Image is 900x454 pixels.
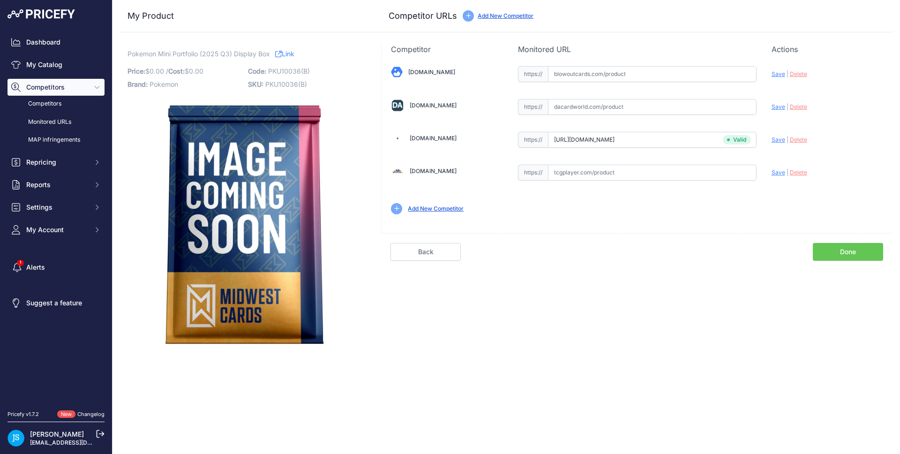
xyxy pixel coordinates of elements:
[150,67,164,75] span: 0.00
[268,67,310,75] span: PKU10036(B)
[127,48,270,60] span: Pokemon Mini Portfolio (2025 Q3) Display Box
[7,132,105,148] a: MAP infringements
[790,169,807,176] span: Delete
[478,12,533,19] a: Add New Competitor
[772,44,883,55] p: Actions
[26,225,88,235] span: My Account
[168,67,185,75] span: Cost:
[772,136,785,143] span: Save
[518,66,548,82] span: https://
[410,102,457,109] a: [DOMAIN_NAME]
[518,44,757,55] p: Monitored URL
[548,165,757,181] input: tcgplayer.com/product
[7,79,105,96] button: Competitors
[166,67,203,75] span: / $
[390,243,461,261] a: Back
[7,34,105,399] nav: Sidebar
[787,103,788,110] span: |
[790,136,807,143] span: Delete
[787,136,788,143] span: |
[518,165,548,181] span: https://
[189,67,203,75] span: 0.00
[548,132,757,148] input: steelcitycollectibles.com/product
[265,80,307,88] span: PKU10036(B)
[77,411,105,417] a: Changelog
[408,68,455,76] a: [DOMAIN_NAME]
[518,132,548,148] span: https://
[7,176,105,193] button: Reports
[248,80,263,88] span: SKU:
[772,103,785,110] span: Save
[30,430,84,438] a: [PERSON_NAME]
[410,167,457,174] a: [DOMAIN_NAME]
[7,96,105,112] a: Competitors
[410,135,457,142] a: [DOMAIN_NAME]
[772,169,785,176] span: Save
[813,243,883,261] a: Done
[150,80,178,88] span: Pokemon
[26,180,88,189] span: Reports
[7,221,105,238] button: My Account
[7,154,105,171] button: Repricing
[127,80,148,88] span: Brand:
[7,9,75,19] img: Pricefy Logo
[7,56,105,73] a: My Catalog
[7,410,39,418] div: Pricefy v1.7.2
[548,66,757,82] input: blowoutcards.com/product
[26,83,88,92] span: Competitors
[7,114,105,130] a: Monitored URLs
[391,44,502,55] p: Competitor
[518,99,548,115] span: https://
[7,199,105,216] button: Settings
[275,48,294,60] a: Link
[248,67,266,75] span: Code:
[7,34,105,51] a: Dashboard
[7,259,105,276] a: Alerts
[787,70,788,77] span: |
[772,70,785,77] span: Save
[7,295,105,311] a: Suggest a feature
[127,65,242,78] p: $
[30,439,128,446] a: [EMAIL_ADDRESS][DOMAIN_NAME]
[548,99,757,115] input: dacardworld.com/product
[26,203,88,212] span: Settings
[790,103,807,110] span: Delete
[127,67,145,75] span: Price:
[26,158,88,167] span: Repricing
[57,410,75,418] span: New
[787,169,788,176] span: |
[790,70,807,77] span: Delete
[127,9,362,23] h3: My Product
[389,9,457,23] h3: Competitor URLs
[408,205,464,212] a: Add New Competitor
